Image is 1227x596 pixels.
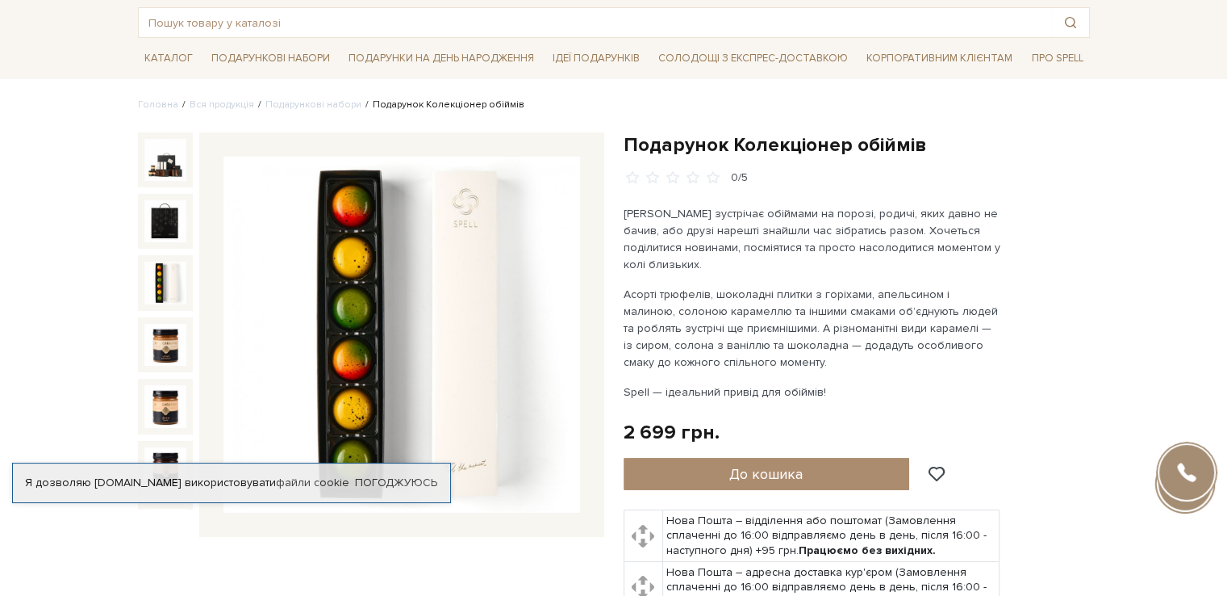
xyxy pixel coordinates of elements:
[1025,46,1089,71] span: Про Spell
[1052,8,1089,37] button: Пошук товару у каталозі
[144,200,186,242] img: Подарунок Колекціонер обіймів
[355,476,437,490] a: Погоджуюсь
[624,286,1002,371] p: Асорті трюфелів, шоколадні плитки з горіхами, апельсином і малиною, солоною карамеллю та іншими с...
[205,46,336,71] span: Подарункові набори
[138,99,178,111] a: Головна
[624,384,1002,401] p: Spell — ідеальний привід для обіймів!
[265,99,361,111] a: Подарункові набори
[624,458,910,490] button: До кошика
[144,447,186,489] img: Подарунок Колекціонер обіймів
[223,157,580,514] img: Подарунок Колекціонер обіймів
[624,205,1002,273] p: [PERSON_NAME] зустрічає обіймами на порозі, родичі, яких давно не бачив, або друзі нарешті знайшл...
[342,46,540,71] span: Подарунки на День народження
[144,385,186,427] img: Подарунок Колекціонер обіймів
[144,509,186,551] img: Подарунок Колекціонер обіймів
[731,170,748,186] div: 0/5
[662,510,999,562] td: Нова Пошта – відділення або поштомат (Замовлення сплаченні до 16:00 відправляємо день в день, піс...
[139,8,1052,37] input: Пошук товару у каталозі
[138,46,199,71] span: Каталог
[624,132,1090,157] h1: Подарунок Колекціонер обіймів
[144,324,186,366] img: Подарунок Колекціонер обіймів
[652,44,854,72] a: Солодощі з експрес-доставкою
[860,44,1019,72] a: Корпоративним клієнтам
[729,465,803,483] span: До кошика
[13,476,450,490] div: Я дозволяю [DOMAIN_NAME] використовувати
[361,98,524,112] li: Подарунок Колекціонер обіймів
[190,99,254,111] a: Вся продукція
[799,544,936,557] b: Працюємо без вихідних.
[624,420,720,445] div: 2 699 грн.
[144,139,186,181] img: Подарунок Колекціонер обіймів
[144,262,186,304] img: Подарунок Колекціонер обіймів
[276,476,349,489] a: файли cookie
[546,46,646,71] span: Ідеї подарунків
